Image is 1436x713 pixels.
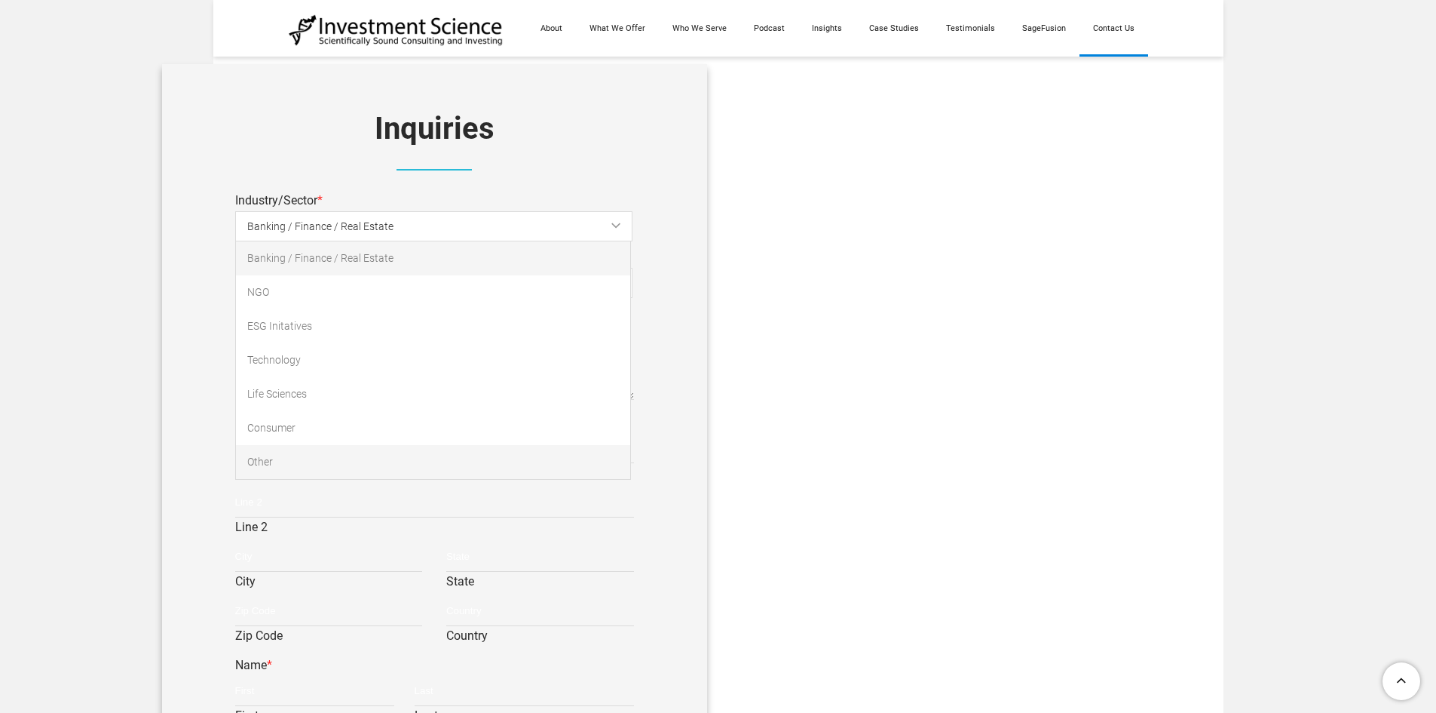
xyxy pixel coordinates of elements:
[446,542,634,572] input: State
[236,377,630,411] a: Life Sciences
[446,626,634,650] label: Country
[235,487,634,518] input: Line 2
[236,343,630,377] a: Technology
[235,518,634,542] label: Line 2
[235,658,272,672] label: Name
[236,241,630,275] a: Banking / Finance / Real Estate
[235,596,423,626] input: Zip Code
[289,14,504,47] img: Investment Science | NYC Consulting Services
[235,542,423,572] input: City
[236,309,630,343] a: ESG Initatives
[236,411,630,445] a: Consumer
[1376,656,1428,705] a: To Top
[397,169,472,171] img: Picture
[235,626,423,650] label: Zip Code
[235,572,423,596] label: City
[446,572,634,596] label: State
[446,596,634,626] input: Country
[236,445,630,479] a: Other
[235,676,395,706] input: First
[415,676,634,706] input: Last
[235,193,323,207] label: Industry/Sector
[375,111,494,146] font: Inquiries
[236,275,630,309] a: NGO
[247,210,645,244] span: Banking / Finance / Real Estate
